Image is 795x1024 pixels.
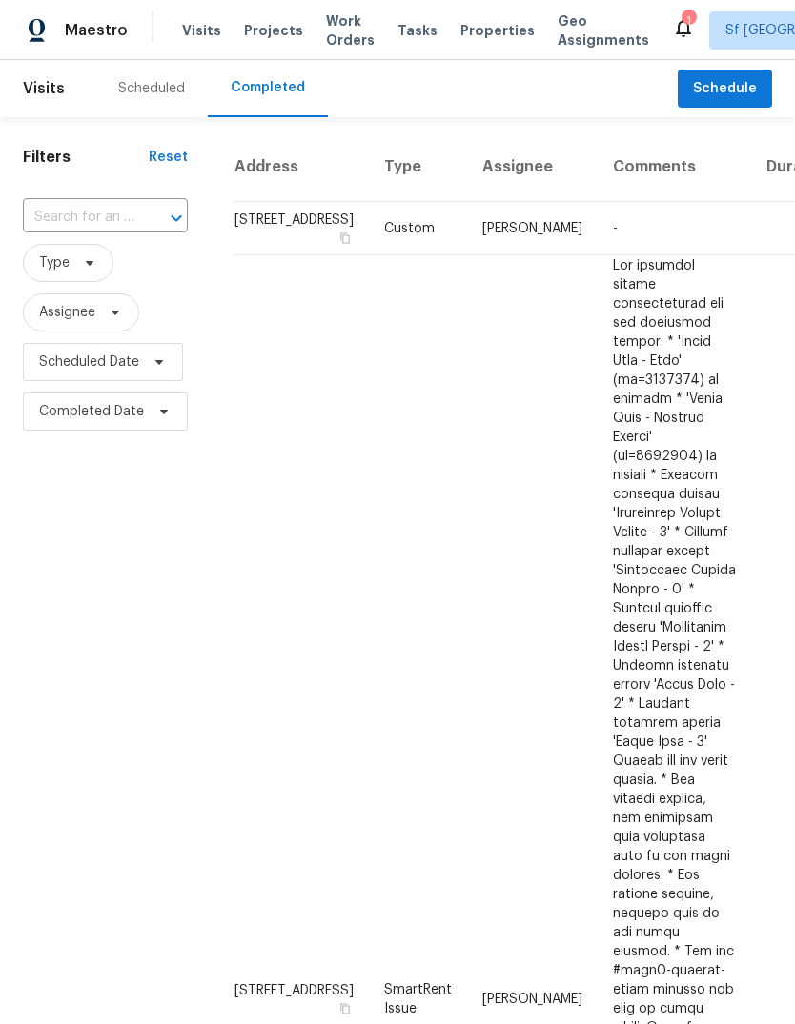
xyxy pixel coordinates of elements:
[693,77,757,101] span: Schedule
[598,202,751,255] td: -
[163,205,190,231] button: Open
[467,132,598,202] th: Assignee
[682,11,695,30] div: 1
[234,202,369,255] td: [STREET_ADDRESS]
[23,68,65,110] span: Visits
[326,11,375,50] span: Work Orders
[244,21,303,40] span: Projects
[231,78,305,97] div: Completed
[678,70,772,109] button: Schedule
[23,203,134,232] input: Search for an address...
[23,148,149,167] h1: Filters
[234,132,369,202] th: Address
[369,202,467,255] td: Custom
[39,303,95,322] span: Assignee
[39,253,70,272] span: Type
[118,79,185,98] div: Scheduled
[39,352,139,371] span: Scheduled Date
[460,21,535,40] span: Properties
[336,230,354,247] button: Copy Address
[369,132,467,202] th: Type
[39,402,144,421] span: Completed Date
[598,132,751,202] th: Comments
[558,11,649,50] span: Geo Assignments
[182,21,221,40] span: Visits
[467,202,598,255] td: [PERSON_NAME]
[149,148,188,167] div: Reset
[65,21,128,40] span: Maestro
[336,1000,354,1017] button: Copy Address
[397,24,438,37] span: Tasks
